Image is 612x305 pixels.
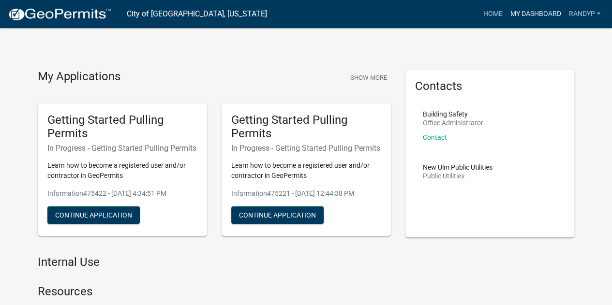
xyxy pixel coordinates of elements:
[506,5,565,23] a: My Dashboard
[38,285,391,299] h4: Resources
[38,70,120,84] h4: My Applications
[423,119,483,126] p: Office Administrator
[47,206,140,224] button: Continue Application
[231,206,324,224] button: Continue Application
[423,111,483,117] p: Building Safety
[47,113,197,141] h5: Getting Started Pulling Permits
[346,70,391,86] button: Show More
[231,144,381,153] h6: In Progress - Getting Started Pulling Permits
[565,5,604,23] a: Randyp
[415,79,565,93] h5: Contacts
[127,6,267,22] a: City of [GEOGRAPHIC_DATA], [US_STATE]
[47,160,197,181] p: Learn how to become a registered user and/or contractor in GeoPermits
[479,5,506,23] a: Home
[423,173,493,179] p: Public Utilities
[423,133,447,141] a: Contact
[231,113,381,141] h5: Getting Started Pulling Permits
[47,189,197,199] p: Information475422 - [DATE] 4:34:51 PM
[231,160,381,181] p: Learn how to become a registered user and/or contractor in GeoPermits
[47,144,197,153] h6: In Progress - Getting Started Pulling Permits
[423,164,493,171] p: New Ulm Public Utilities
[231,189,381,199] p: Information475221 - [DATE] 12:44:38 PM
[38,255,391,269] h4: Internal Use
